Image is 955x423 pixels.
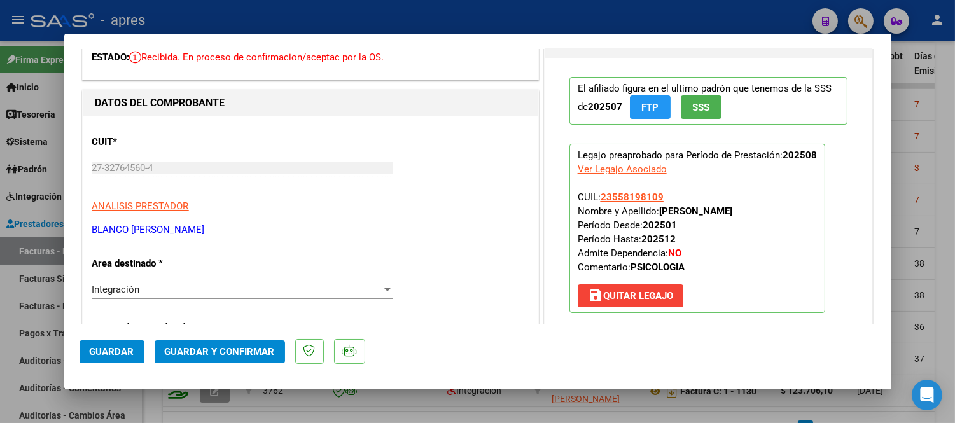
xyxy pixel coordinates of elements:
[155,340,285,363] button: Guardar y Confirmar
[681,95,721,119] button: SSS
[578,284,683,307] button: Quitar Legajo
[641,233,676,245] strong: 202512
[92,200,189,212] span: ANALISIS PRESTADOR
[601,191,664,203] span: 23558198109
[569,77,848,125] p: El afiliado figura en el ultimo padrón que tenemos de la SSS de
[92,135,223,149] p: CUIT
[630,95,671,119] button: FTP
[578,162,667,176] div: Ver Legajo Asociado
[631,261,685,273] strong: PSICOLOGIA
[92,321,223,335] p: Facturado por orden de
[569,144,825,313] p: Legajo preaprobado para Período de Prestación:
[912,380,942,410] div: Open Intercom Messenger
[668,247,681,259] strong: NO
[643,219,677,231] strong: 202501
[692,102,709,113] span: SSS
[92,284,140,295] span: Integración
[783,149,817,161] strong: 202508
[95,97,225,109] strong: DATOS DEL COMPROBANTE
[80,340,144,363] button: Guardar
[578,191,732,273] span: CUIL: Nombre y Apellido: Período Desde: Período Hasta: Admite Dependencia:
[578,261,685,273] span: Comentario:
[92,223,529,237] p: BLANCO [PERSON_NAME]
[545,58,873,342] div: PREAPROBACIÓN PARA INTEGRACION
[641,102,659,113] span: FTP
[90,346,134,357] span: Guardar
[92,52,130,63] span: ESTADO:
[588,101,622,113] strong: 202507
[659,205,732,217] strong: [PERSON_NAME]
[588,290,673,302] span: Quitar Legajo
[92,256,223,271] p: Area destinado *
[165,346,275,357] span: Guardar y Confirmar
[588,288,603,303] mat-icon: save
[130,52,384,63] span: Recibida. En proceso de confirmacion/aceptac por la OS.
